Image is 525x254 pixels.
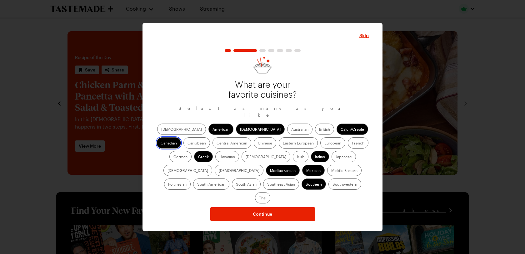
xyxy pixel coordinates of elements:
[157,137,181,149] label: Canadian
[236,124,285,135] label: [DEMOGRAPHIC_DATA]
[212,137,251,149] label: Central American
[232,178,261,190] label: South Asian
[156,105,369,119] p: Select as many as you like.
[157,124,206,135] label: [DEMOGRAPHIC_DATA]
[193,178,229,190] label: South American
[279,137,318,149] label: Eastern European
[337,124,368,135] label: Cajun/Creole
[287,124,312,135] label: Australian
[311,151,329,162] label: Italian
[359,32,369,39] span: Skip
[327,165,362,176] label: Middle Eastern
[183,137,210,149] label: Caribbean
[315,124,334,135] label: British
[225,80,300,100] p: What are your favorite cuisines?
[332,151,356,162] label: Japanese
[320,137,345,149] label: European
[253,211,272,217] span: Continue
[242,151,290,162] label: [DEMOGRAPHIC_DATA]
[210,207,315,221] button: NextStepButton
[163,165,212,176] label: [DEMOGRAPHIC_DATA]
[254,137,276,149] label: Chinese
[302,165,325,176] label: Mexican
[255,192,270,203] label: Thai
[169,151,192,162] label: German
[348,137,368,149] label: French
[328,178,361,190] label: Southwestern
[215,165,263,176] label: [DEMOGRAPHIC_DATA]
[164,178,191,190] label: Polynesian
[293,151,308,162] label: Irish
[263,178,299,190] label: Southeast Asian
[302,178,326,190] label: Southern
[208,124,233,135] label: American
[359,32,369,39] button: Close
[266,165,300,176] label: Mediterranean
[215,151,239,162] label: Hawaiian
[194,151,213,162] label: Greek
